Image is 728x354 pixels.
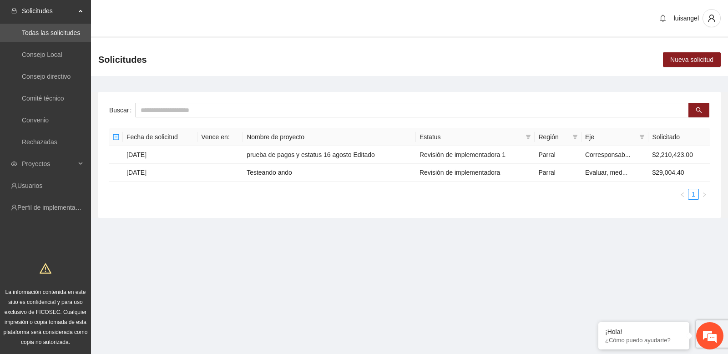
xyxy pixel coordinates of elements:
[639,134,645,140] span: filter
[22,116,49,124] a: Convenio
[113,134,119,140] span: minus-square
[538,132,569,142] span: Región
[605,328,682,335] div: ¡Hola!
[648,128,710,146] th: Solicitado
[699,189,710,200] button: right
[22,29,80,36] a: Todas las solicitudes
[585,169,627,176] span: Evaluar, med...
[703,9,721,27] button: user
[123,128,197,146] th: Fecha de solicitud
[699,189,710,200] li: Next Page
[22,73,71,80] a: Consejo directivo
[98,52,147,67] span: Solicitudes
[656,15,670,22] span: bell
[416,164,535,182] td: Revisión de implementadora
[680,192,685,197] span: left
[702,192,707,197] span: right
[123,146,197,164] td: [DATE]
[22,155,76,173] span: Proyectos
[526,134,531,140] span: filter
[197,128,243,146] th: Vence en:
[22,2,76,20] span: Solicitudes
[677,189,688,200] li: Previous Page
[22,138,57,146] a: Rechazadas
[696,107,702,114] span: search
[656,11,670,25] button: bell
[416,146,535,164] td: Revisión de implementadora 1
[605,337,682,344] p: ¿Cómo puedo ayudarte?
[11,8,17,14] span: inbox
[670,55,713,65] span: Nueva solicitud
[22,51,62,58] a: Consejo Local
[243,146,416,164] td: prueba de pagos y estatus 16 agosto Editado
[535,164,581,182] td: Parral
[123,164,197,182] td: [DATE]
[674,15,699,22] span: luisangel
[4,289,88,345] span: La información contenida en este sitio es confidencial y para uso exclusivo de FICOSEC. Cualquier...
[688,103,709,117] button: search
[585,151,631,158] span: Corresponsab...
[420,132,522,142] span: Estatus
[663,52,721,67] button: Nueva solicitud
[17,182,42,189] a: Usuarios
[40,263,51,274] span: warning
[17,204,88,211] a: Perfil de implementadora
[243,164,416,182] td: Testeando ando
[535,146,581,164] td: Parral
[688,189,698,199] a: 1
[243,128,416,146] th: Nombre de proyecto
[703,14,720,22] span: user
[688,189,699,200] li: 1
[637,130,647,144] span: filter
[677,189,688,200] button: left
[571,130,580,144] span: filter
[524,130,533,144] span: filter
[648,146,710,164] td: $2,210,423.00
[22,95,64,102] a: Comité técnico
[585,132,636,142] span: Eje
[648,164,710,182] td: $29,004.40
[572,134,578,140] span: filter
[109,103,135,117] label: Buscar
[11,161,17,167] span: eye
